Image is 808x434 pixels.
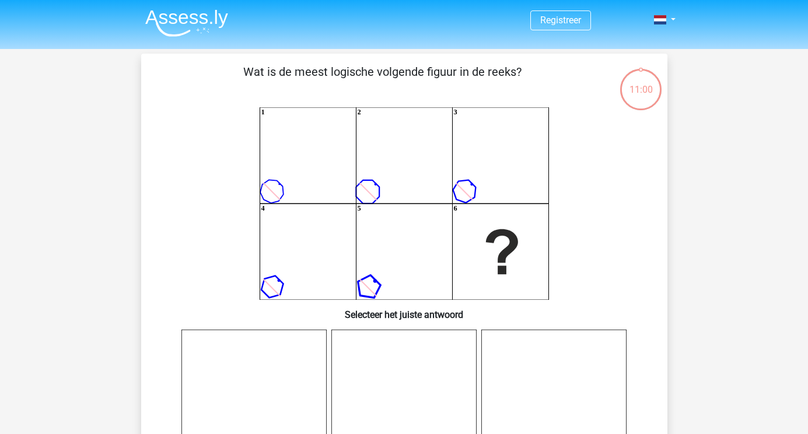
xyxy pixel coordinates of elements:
[357,205,361,213] text: 5
[261,108,264,117] text: 1
[453,205,457,213] text: 6
[357,108,361,117] text: 2
[145,9,228,37] img: Assessly
[261,205,264,213] text: 4
[160,63,605,98] p: Wat is de meest logische volgende figuur in de reeks?
[540,15,581,26] a: Registreer
[453,108,457,117] text: 3
[619,68,663,97] div: 11:00
[160,300,649,320] h6: Selecteer het juiste antwoord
